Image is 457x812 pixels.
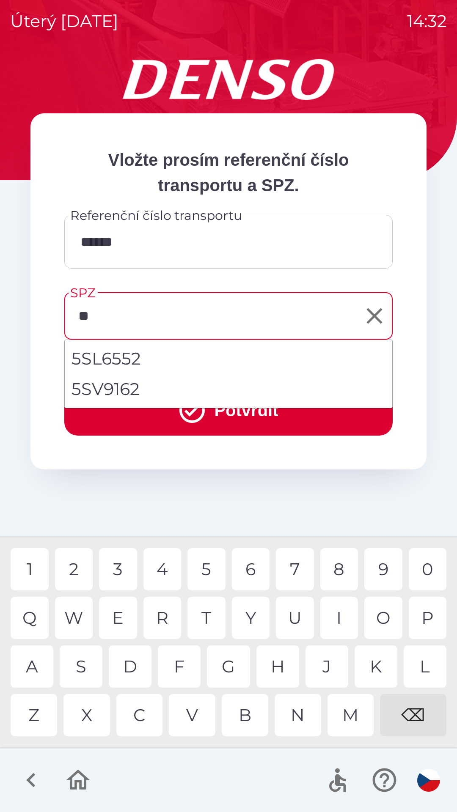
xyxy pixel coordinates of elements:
button: Potvrdit [64,385,393,436]
p: 14:32 [407,8,447,34]
li: 5SL6552 [65,343,392,374]
label: SPZ [70,284,95,302]
p: úterý [DATE] [10,8,118,34]
button: Clear [359,301,390,331]
img: cs flag [417,769,440,792]
li: 5SV9162 [65,374,392,404]
label: Referenční číslo transportu [70,206,242,225]
img: Logo [30,59,427,100]
p: Vložte prosím referenční číslo transportu a SPZ. [64,147,393,198]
